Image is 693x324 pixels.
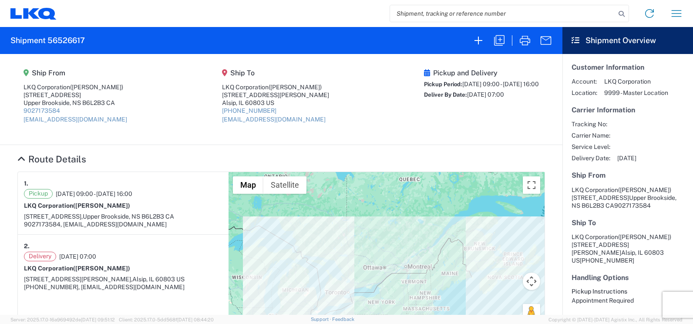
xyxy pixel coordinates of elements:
[311,317,333,322] a: Support
[222,83,329,91] div: LKQ Corporation
[24,178,28,189] strong: 1.
[604,89,668,97] span: 9999 - Master Location
[24,116,127,123] a: [EMAIL_ADDRESS][DOMAIN_NAME]
[24,69,127,77] h5: Ship From
[572,120,610,128] span: Tracking No:
[618,186,671,193] span: ([PERSON_NAME])
[83,213,174,220] span: Upper Brookside, NS B6L2B3 CA
[10,35,85,46] h2: Shipment 56526617
[24,252,56,261] span: Delivery
[222,107,276,114] a: [PHONE_NUMBER]
[572,154,610,162] span: Delivery Date:
[572,288,684,295] h6: Pickup Instructions
[572,171,684,179] h5: Ship From
[233,176,263,194] button: Show street map
[263,176,306,194] button: Show satellite imagery
[222,116,326,123] a: [EMAIL_ADDRESS][DOMAIN_NAME]
[24,83,127,91] div: LKQ Corporation
[10,317,115,322] span: Server: 2025.17.0-16a969492de
[572,194,629,201] span: [STREET_ADDRESS]
[24,189,53,199] span: Pickup
[424,69,539,77] h5: Pickup and Delivery
[572,143,610,151] span: Service Level:
[572,219,684,227] h5: Ship To
[24,202,130,209] strong: LKQ Corporation
[572,89,597,97] span: Location:
[24,276,132,283] span: [STREET_ADDRESS][PERSON_NAME],
[572,233,684,264] address: Alsip, IL 60803 US
[523,273,540,290] button: Map camera controls
[24,241,30,252] strong: 2.
[572,106,684,114] h5: Carrier Information
[562,27,693,54] header: Shipment Overview
[56,190,132,198] span: [DATE] 09:00 - [DATE] 16:00
[17,154,86,165] a: Hide Details
[572,78,597,85] span: Account:
[132,276,185,283] span: Alsip, IL 60803 US
[222,99,329,107] div: Alsip, IL 60803 US
[424,91,467,98] span: Deliver By Date:
[572,186,618,193] span: LKQ Corporation
[617,154,636,162] span: [DATE]
[73,265,130,272] span: ([PERSON_NAME])
[269,84,322,91] span: ([PERSON_NAME])
[70,84,123,91] span: ([PERSON_NAME])
[24,91,127,99] div: [STREET_ADDRESS]
[614,202,651,209] span: 9027173584
[24,283,222,291] div: [PHONE_NUMBER], [EMAIL_ADDRESS][DOMAIN_NAME]
[24,213,83,220] span: [STREET_ADDRESS],
[24,99,127,107] div: Upper Brookside, NS B6L2B3 CA
[390,5,616,22] input: Shipment, tracking or reference number
[580,257,634,264] span: [PHONE_NUMBER]
[332,317,354,322] a: Feedback
[24,107,60,114] a: 9027173584
[572,314,684,322] h5: Other Information
[222,69,329,77] h5: Ship To
[572,132,610,139] span: Carrier Name:
[604,78,668,85] span: LKQ Corporation
[572,63,684,71] h5: Customer Information
[523,176,540,194] button: Toggle fullscreen view
[222,91,329,99] div: [STREET_ADDRESS][PERSON_NAME]
[59,253,96,260] span: [DATE] 07:00
[81,317,115,322] span: [DATE] 09:51:12
[119,317,214,322] span: Client: 2025.17.0-5dd568f
[424,81,462,88] span: Pickup Period:
[572,297,684,304] div: Appointment Required
[572,186,684,209] address: Upper Brookside, NS B6L2B3 CA
[572,233,671,256] span: LKQ Corporation [STREET_ADDRESS][PERSON_NAME]
[24,220,222,228] div: 9027173584, [EMAIL_ADDRESS][DOMAIN_NAME]
[618,233,671,240] span: ([PERSON_NAME])
[572,273,684,282] h5: Handling Options
[548,316,683,324] span: Copyright © [DATE]-[DATE] Agistix Inc., All Rights Reserved
[24,265,130,272] strong: LKQ Corporation
[462,81,539,88] span: [DATE] 09:00 - [DATE] 16:00
[523,304,540,321] button: Drag Pegman onto the map to open Street View
[73,202,130,209] span: ([PERSON_NAME])
[467,91,504,98] span: [DATE] 07:00
[177,317,214,322] span: [DATE] 08:44:20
